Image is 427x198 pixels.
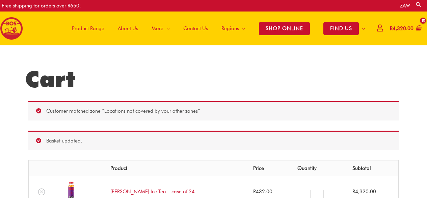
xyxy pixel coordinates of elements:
[390,25,413,31] bdi: 4,320.00
[352,189,355,195] span: R
[28,101,399,120] div: Customer matched zone “Locations not covered by your other zones”
[400,3,410,9] a: ZA
[221,18,239,39] span: Regions
[248,160,292,176] th: Price
[105,160,248,176] th: Product
[177,12,215,45] a: Contact Us
[253,189,272,195] bdi: 432.00
[111,12,145,45] a: About Us
[253,189,256,195] span: R
[352,189,376,195] bdi: 4,320.00
[215,12,252,45] a: Regions
[389,21,422,36] a: View Shopping Cart, 10 items
[110,189,195,195] a: [PERSON_NAME] Ice Tea – case of 24
[323,22,359,35] span: FIND US
[183,18,208,39] span: Contact Us
[38,189,45,195] a: Remove Berry Rooibos Ice Tea - case of 24 from cart
[25,66,402,93] h1: Cart
[65,12,111,45] a: Product Range
[60,12,372,45] nav: Site Navigation
[152,18,163,39] span: More
[28,131,399,150] div: Basket updated.
[347,160,398,176] th: Subtotal
[72,18,104,39] span: Product Range
[118,18,138,39] span: About Us
[252,12,317,45] a: SHOP ONLINE
[259,22,310,35] span: SHOP ONLINE
[390,25,393,31] span: R
[415,1,422,8] a: Search button
[292,160,347,176] th: Quantity
[145,12,177,45] a: More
